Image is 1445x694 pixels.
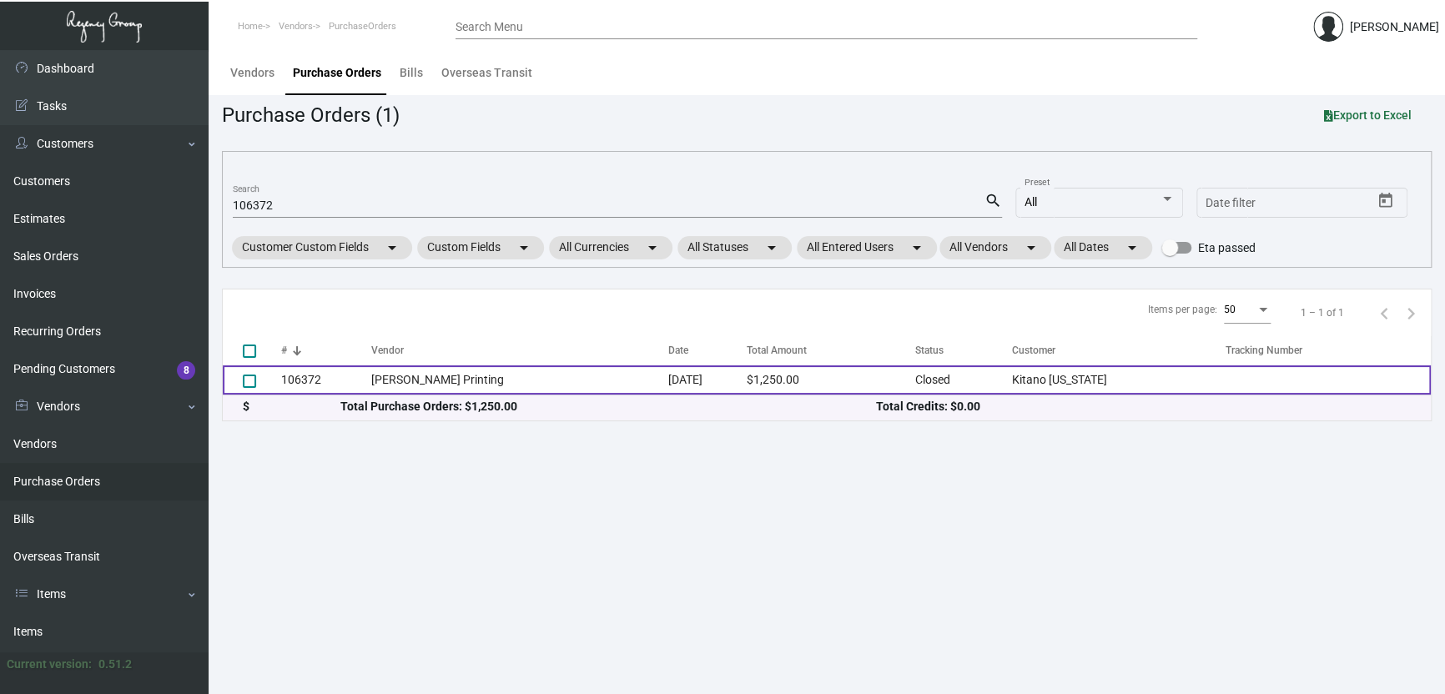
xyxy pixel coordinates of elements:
[668,365,747,395] td: [DATE]
[677,236,792,259] mat-chip: All Statuses
[1025,195,1037,209] span: All
[907,238,927,258] mat-icon: arrow_drop_down
[668,343,688,358] div: Date
[230,64,274,82] div: Vendors
[98,656,132,673] div: 0.51.2
[1372,188,1399,214] button: Open calendar
[1224,304,1271,316] mat-select: Items per page:
[1350,18,1439,36] div: [PERSON_NAME]
[514,238,534,258] mat-icon: arrow_drop_down
[293,64,381,82] div: Purchase Orders
[1397,299,1424,326] button: Next page
[1206,197,1257,210] input: Start date
[281,343,287,358] div: #
[281,365,371,395] td: 106372
[747,343,807,358] div: Total Amount
[279,21,313,32] span: Vendors
[984,191,1002,211] mat-icon: search
[1311,100,1425,130] button: Export to Excel
[1122,238,1142,258] mat-icon: arrow_drop_down
[417,236,544,259] mat-chip: Custom Fields
[7,656,92,673] div: Current version:
[915,365,1013,395] td: Closed
[1198,238,1256,258] span: Eta passed
[549,236,672,259] mat-chip: All Currencies
[915,343,1013,358] div: Status
[747,343,915,358] div: Total Amount
[939,236,1051,259] mat-chip: All Vendors
[875,398,1411,415] div: Total Credits: $0.00
[441,64,532,82] div: Overseas Transit
[1225,343,1302,358] div: Tracking Number
[243,398,340,415] div: $
[232,236,412,259] mat-chip: Customer Custom Fields
[382,238,402,258] mat-icon: arrow_drop_down
[1021,238,1041,258] mat-icon: arrow_drop_down
[222,100,400,130] div: Purchase Orders (1)
[400,64,423,82] div: Bills
[329,21,396,32] span: PurchaseOrders
[1313,12,1343,42] img: admin@bootstrapmaster.com
[668,343,747,358] div: Date
[1324,108,1412,122] span: Export to Excel
[1301,305,1344,320] div: 1 – 1 of 1
[281,343,371,358] div: #
[1271,197,1352,210] input: End date
[238,21,263,32] span: Home
[642,238,662,258] mat-icon: arrow_drop_down
[1054,236,1152,259] mat-chip: All Dates
[1012,365,1225,395] td: Kitano [US_STATE]
[915,343,944,358] div: Status
[1371,299,1397,326] button: Previous page
[1012,343,1055,358] div: Customer
[371,343,404,358] div: Vendor
[371,365,668,395] td: [PERSON_NAME] Printing
[371,343,668,358] div: Vendor
[1012,343,1225,358] div: Customer
[762,238,782,258] mat-icon: arrow_drop_down
[1224,304,1236,315] span: 50
[747,365,915,395] td: $1,250.00
[1148,302,1217,317] div: Items per page:
[797,236,937,259] mat-chip: All Entered Users
[340,398,876,415] div: Total Purchase Orders: $1,250.00
[1225,343,1431,358] div: Tracking Number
